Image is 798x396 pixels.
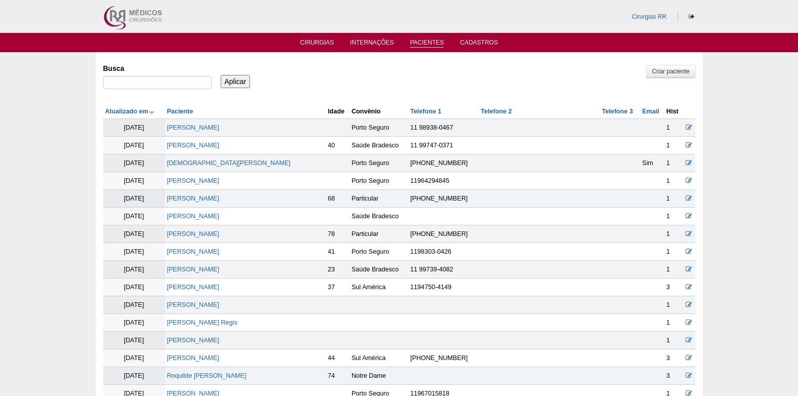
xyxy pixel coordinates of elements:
input: Digite os termos que você deseja procurar. [103,76,212,89]
img: ordem crescente [148,109,155,115]
td: Porto Seguro [350,172,408,190]
a: [PERSON_NAME] [167,301,220,308]
td: Saúde Bradesco [350,261,408,279]
a: [PERSON_NAME] [167,195,220,202]
a: [PERSON_NAME] [167,213,220,220]
td: Notre Dame [350,367,408,385]
a: Internações [350,39,394,49]
td: 1 [664,243,683,261]
td: [DATE] [103,243,165,261]
td: 41 [326,243,350,261]
th: Hist [664,104,683,119]
a: Atualizado em [105,108,155,115]
a: Criar paciente [646,65,695,78]
a: Telefone 1 [410,108,441,115]
td: 1 [664,225,683,243]
td: 1 [664,296,683,314]
a: [PERSON_NAME] [167,142,220,149]
a: [PERSON_NAME] [167,248,220,255]
td: Particular [350,225,408,243]
td: [DATE] [103,137,165,154]
a: Cirurgias RR [632,13,666,20]
td: Porto Seguro [350,154,408,172]
a: [PERSON_NAME] [167,266,220,273]
td: 3 [664,279,683,296]
td: [DATE] [103,332,165,349]
td: 11964294845 [408,172,479,190]
td: 11 99747-0371 [408,137,479,154]
td: 1198303-0426 [408,243,479,261]
a: Email [642,108,659,115]
td: Particular [350,190,408,208]
td: 68 [326,190,350,208]
input: Aplicar [221,75,250,88]
a: [PERSON_NAME] [167,284,220,291]
td: 1194750-4149 [408,279,479,296]
td: 1 [664,154,683,172]
a: [PERSON_NAME] [167,354,220,362]
label: Busca [103,63,212,73]
td: [DATE] [103,279,165,296]
td: 1 [664,119,683,137]
td: 1 [664,332,683,349]
td: [DATE] [103,296,165,314]
th: Idade [326,104,350,119]
td: 11 98938-0467 [408,119,479,137]
td: 1 [664,137,683,154]
td: [DATE] [103,314,165,332]
td: [PHONE_NUMBER] [408,154,479,172]
a: Pacientes [410,39,444,48]
td: 78 [326,225,350,243]
a: [PERSON_NAME] Regis [167,319,237,326]
a: [PERSON_NAME] [167,177,220,184]
td: 37 [326,279,350,296]
td: [DATE] [103,261,165,279]
a: [DEMOGRAPHIC_DATA][PERSON_NAME] [167,160,290,167]
td: 23 [326,261,350,279]
td: 44 [326,349,350,367]
td: [DATE] [103,119,165,137]
td: 11 99739-4082 [408,261,479,279]
td: 1 [664,172,683,190]
a: [PERSON_NAME] [167,230,220,237]
a: Cirurgias [300,39,334,49]
a: Paciente [167,108,193,115]
a: [PERSON_NAME] [167,124,220,131]
td: 1 [664,314,683,332]
td: 1 [664,208,683,225]
td: [DATE] [103,190,165,208]
td: [DATE] [103,367,165,385]
td: 74 [326,367,350,385]
td: [DATE] [103,349,165,367]
td: 40 [326,137,350,154]
td: 3 [664,367,683,385]
td: 1 [664,261,683,279]
td: Sul América [350,279,408,296]
a: Telefone 3 [602,108,633,115]
td: Porto Seguro [350,119,408,137]
td: [PHONE_NUMBER] [408,349,479,367]
td: [DATE] [103,225,165,243]
td: [PHONE_NUMBER] [408,190,479,208]
a: Cadastros [460,39,498,49]
td: [DATE] [103,208,165,225]
a: Roquilde [PERSON_NAME] [167,372,246,379]
td: Sul América [350,349,408,367]
td: [DATE] [103,172,165,190]
i: Sair [689,14,694,20]
td: 1 [664,190,683,208]
td: Sim [640,154,664,172]
td: Porto Seguro [350,243,408,261]
a: Telefone 2 [481,108,512,115]
td: Saúde Bradesco [350,137,408,154]
td: Saúde Bradesco [350,208,408,225]
a: [PERSON_NAME] [167,337,220,344]
td: [PHONE_NUMBER] [408,225,479,243]
th: Convênio [350,104,408,119]
td: 3 [664,349,683,367]
td: [DATE] [103,154,165,172]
